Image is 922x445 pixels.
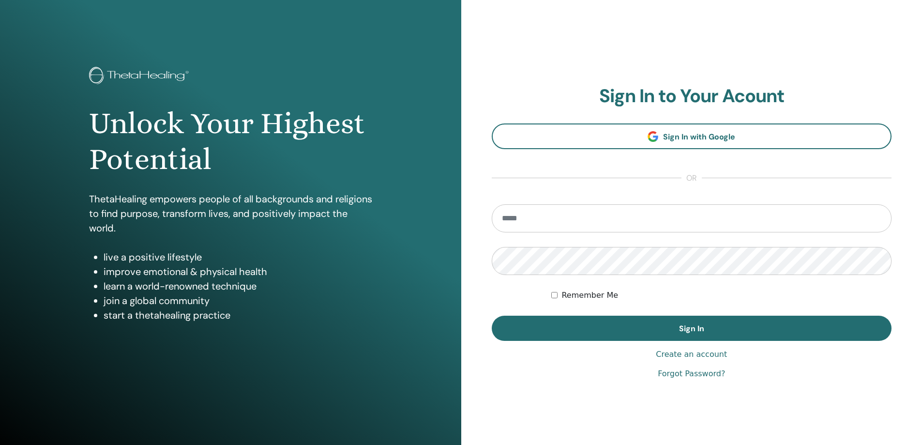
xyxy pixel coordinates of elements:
li: join a global community [104,293,372,308]
li: live a positive lifestyle [104,250,372,264]
h1: Unlock Your Highest Potential [89,106,372,178]
h2: Sign In to Your Acount [492,85,892,107]
span: Sign In with Google [663,132,735,142]
a: Create an account [656,349,727,360]
label: Remember Me [561,290,618,301]
p: ThetaHealing empowers people of all backgrounds and religions to find purpose, transform lives, a... [89,192,372,235]
li: improve emotional & physical health [104,264,372,279]
div: Keep me authenticated indefinitely or until I manually logout [551,290,892,301]
a: Sign In with Google [492,123,892,149]
button: Sign In [492,316,892,341]
li: learn a world-renowned technique [104,279,372,293]
a: Forgot Password? [658,368,725,380]
span: or [681,172,702,184]
span: Sign In [679,323,704,334]
li: start a thetahealing practice [104,308,372,322]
